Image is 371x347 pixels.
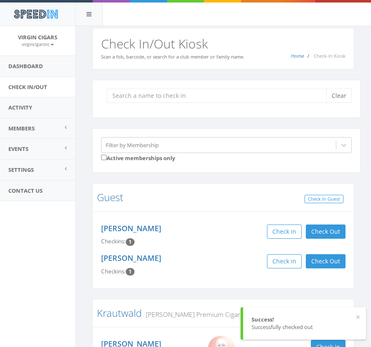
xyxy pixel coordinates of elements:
[8,166,34,173] span: Settings
[8,187,43,194] span: Contact Us
[10,6,62,22] img: speedin_logo.png
[97,190,123,204] a: Guest
[305,195,343,204] a: Check In Guest
[267,254,302,268] button: Check in
[326,89,352,103] button: Clear
[126,268,135,276] span: Checkin count
[18,33,57,41] span: Virgin Cigars
[101,268,126,275] span: Checkins:
[106,141,159,149] div: Filter by Membership
[101,37,346,51] h2: Check In/Out Kiosk
[8,145,28,153] span: Events
[142,310,302,319] small: [PERSON_NAME] Premium Cigar Lounge Membership
[8,125,35,132] span: Members
[291,53,304,59] a: Home
[126,238,135,246] span: Checkin count
[314,53,346,59] span: Check-In Kiosk
[97,306,142,320] a: Krautwald
[22,41,54,47] small: virgincigarsllc
[306,254,346,268] button: Check Out
[252,316,358,324] div: Success!
[252,323,358,331] div: Successfully checked out
[101,223,161,233] a: [PERSON_NAME]
[267,225,302,239] button: Check in
[306,225,346,239] button: Check Out
[101,237,126,245] span: Checkins:
[101,54,244,60] small: Scan a fob, barcode, or search for a club member or family name.
[22,40,54,48] a: virgincigarsllc
[356,313,360,321] button: ×
[101,155,107,160] input: Active memberships only
[107,89,333,103] input: Search a name to check in
[101,153,175,162] label: Active memberships only
[101,253,161,263] a: [PERSON_NAME]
